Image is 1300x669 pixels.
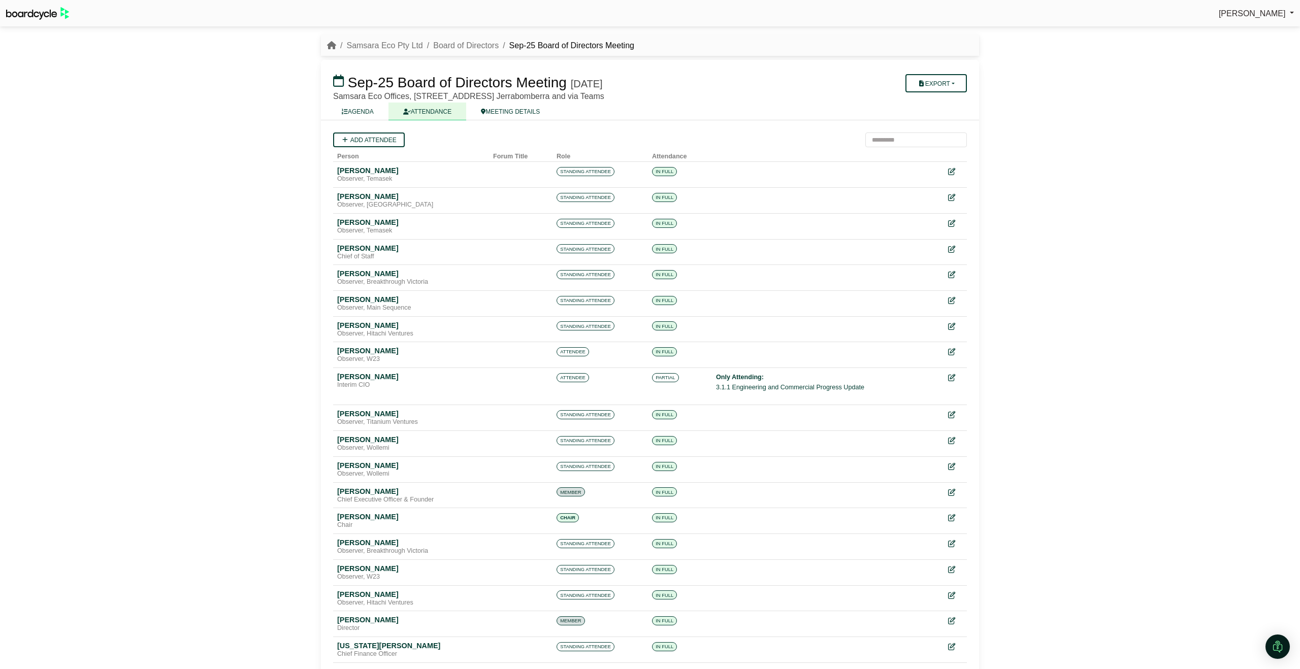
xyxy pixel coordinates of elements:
div: [PERSON_NAME] [337,435,485,444]
div: Observer, Temasek [337,175,485,183]
div: Edit [948,590,963,601]
span: IN FULL [652,513,677,522]
th: Role [552,147,648,162]
div: Edit [948,641,963,653]
div: Chief Finance Officer [337,650,485,658]
li: 3.1.1 Engineering and Commercial Progress Update [716,382,940,392]
div: Director [337,624,485,632]
div: [PERSON_NAME] [337,244,485,253]
span: STANDING ATTENDEE [557,462,614,471]
div: Edit [948,409,963,421]
div: Open Intercom Messenger [1265,634,1290,659]
div: Edit [948,512,963,524]
div: Observer, W23 [337,355,485,363]
div: Only Attending: [716,372,940,382]
div: Observer, Wollemi [337,444,485,452]
span: [PERSON_NAME] [1219,9,1286,18]
div: Observer, Breakthrough Victoria [337,278,485,286]
div: Edit [948,538,963,550]
div: Observer, Breakthrough Victoria [337,547,485,555]
div: Observer, Titanium Ventures [337,418,485,426]
th: Person [333,147,489,162]
span: IN FULL [652,462,677,471]
a: Board of Directors [433,41,499,50]
span: IN FULL [652,642,677,651]
div: [PERSON_NAME] [337,564,485,573]
div: [US_STATE][PERSON_NAME] [337,641,485,650]
th: Attendance [648,147,712,162]
button: Export [905,74,967,92]
div: [PERSON_NAME] [337,615,485,624]
div: [PERSON_NAME] [337,590,485,599]
span: IN FULL [652,436,677,445]
span: IN FULL [652,347,677,356]
div: Edit [948,487,963,498]
div: Edit [948,321,963,332]
div: [PERSON_NAME] [337,218,485,227]
div: Edit [948,192,963,204]
div: Edit [948,461,963,473]
div: Edit [948,564,963,576]
nav: breadcrumb [327,39,634,52]
a: MEETING DETAILS [466,103,555,120]
div: [PERSON_NAME] [337,372,485,381]
img: BoardcycleBlackGreen-aaafeed430059cb809a45853b8cf6d952af9d84e6e89e1f1685b34bfd5cb7d64.svg [6,7,69,20]
div: Edit [948,346,963,358]
span: IN FULL [652,565,677,574]
a: Samsara Eco Pty Ltd [346,41,422,50]
div: Edit [948,435,963,447]
span: STANDING ATTENDEE [557,219,614,228]
div: Chief of Staff [337,253,485,261]
a: AGENDA [327,103,388,120]
span: Samsara Eco Offices, [STREET_ADDRESS] Jerrabomberra and via Teams [333,92,604,101]
span: PARTIAL [652,373,679,382]
th: Forum Title [489,147,552,162]
span: MEMBER [557,616,585,625]
li: Sep-25 Board of Directors Meeting [499,39,634,52]
span: IN FULL [652,487,677,496]
span: ATTENDEE [557,347,589,356]
div: Chair [337,521,485,529]
span: Sep-25 Board of Directors Meeting [348,75,567,90]
div: [PERSON_NAME] [337,192,485,201]
span: IN FULL [652,410,677,419]
div: Interim CIO [337,381,485,389]
span: STANDING ATTENDEE [557,296,614,305]
div: Edit [948,166,963,178]
a: ATTENDANCE [388,103,466,120]
div: [DATE] [571,78,603,90]
span: CHAIR [557,513,579,522]
span: IN FULL [652,270,677,279]
span: IN FULL [652,193,677,202]
span: STANDING ATTENDEE [557,193,614,202]
div: [PERSON_NAME] [337,295,485,304]
a: Add attendee [333,132,405,147]
span: IN FULL [652,616,677,625]
span: IN FULL [652,590,677,599]
div: [PERSON_NAME] [337,461,485,470]
div: [PERSON_NAME] [337,346,485,355]
div: Observer, Hitachi Ventures [337,599,485,607]
div: [PERSON_NAME] [337,538,485,547]
div: Observer, Wollemi [337,470,485,478]
div: Observer, Hitachi Ventures [337,330,485,338]
span: MEMBER [557,487,585,496]
div: Edit [948,218,963,229]
div: Observer, [GEOGRAPHIC_DATA] [337,201,485,209]
span: IN FULL [652,539,677,548]
span: ATTENDEE [557,373,589,382]
div: Edit [948,295,963,307]
div: [PERSON_NAME] [337,512,485,521]
span: STANDING ATTENDEE [557,244,614,253]
div: Edit [948,372,963,384]
div: Edit [948,244,963,255]
div: Observer, W23 [337,573,485,581]
div: [PERSON_NAME] [337,166,485,175]
span: STANDING ATTENDEE [557,642,614,651]
div: Edit [948,615,963,627]
span: STANDING ATTENDEE [557,410,614,419]
div: [PERSON_NAME] [337,269,485,278]
span: STANDING ATTENDEE [557,436,614,445]
div: Observer, Main Sequence [337,304,485,312]
div: Chief Executive Officer & Founder [337,496,485,504]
